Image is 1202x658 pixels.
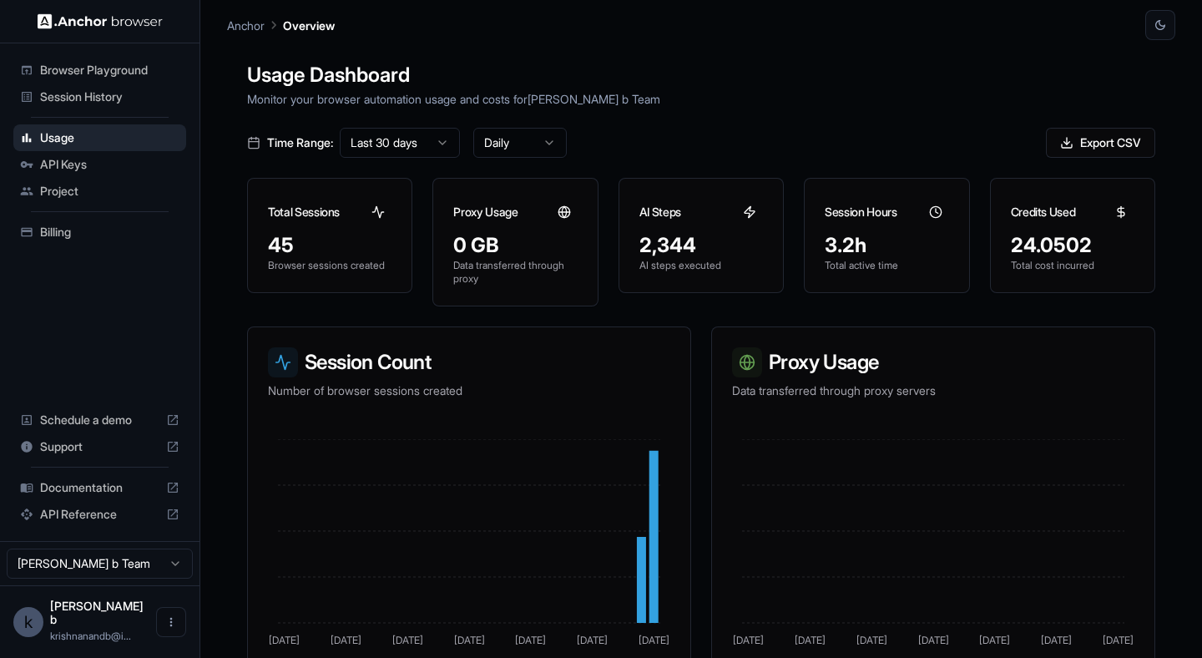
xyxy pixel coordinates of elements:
div: Billing [13,219,186,245]
tspan: [DATE] [733,634,764,646]
span: Usage [40,129,179,146]
span: Documentation [40,479,159,496]
p: Overview [283,17,335,34]
div: Usage [13,124,186,151]
h3: Session Hours [825,204,896,220]
tspan: [DATE] [577,634,608,646]
p: Data transferred through proxy servers [732,382,1134,399]
div: Documentation [13,474,186,501]
div: API Reference [13,501,186,528]
div: Schedule a demo [13,407,186,433]
span: Schedule a demo [40,412,159,428]
p: Total active time [825,259,948,272]
p: Number of browser sessions created [268,382,670,399]
span: Time Range: [267,134,333,151]
span: Session History [40,89,179,105]
div: 2,344 [639,232,763,259]
tspan: [DATE] [515,634,546,646]
div: k [13,607,43,637]
h3: Total Sessions [268,204,340,220]
img: Anchor Logo [38,13,163,29]
h3: Proxy Usage [732,347,1134,377]
tspan: [DATE] [1103,634,1134,646]
span: krishnanandb@imagineers.dev [50,630,131,642]
tspan: [DATE] [856,634,887,646]
span: krishnanand b [50,599,144,626]
div: API Keys [13,151,186,178]
tspan: [DATE] [454,634,485,646]
p: Data transferred through proxy [453,259,577,286]
tspan: [DATE] [1041,634,1072,646]
span: Billing [40,224,179,240]
h3: Session Count [268,347,670,377]
div: Browser Playground [13,57,186,84]
span: API Keys [40,156,179,173]
p: Monitor your browser automation usage and costs for [PERSON_NAME] b Team [247,90,1155,108]
p: Browser sessions created [268,259,391,272]
button: Open menu [156,607,186,637]
h3: Credits Used [1011,204,1076,220]
div: Support [13,433,186,460]
span: Support [40,438,159,455]
nav: breadcrumb [227,16,335,34]
h3: Proxy Usage [453,204,518,220]
p: Anchor [227,17,265,34]
tspan: [DATE] [918,634,949,646]
tspan: [DATE] [795,634,826,646]
tspan: [DATE] [639,634,669,646]
button: Export CSV [1046,128,1155,158]
tspan: [DATE] [331,634,361,646]
div: 3.2h [825,232,948,259]
div: Session History [13,84,186,110]
div: 0 GB [453,232,577,259]
span: Browser Playground [40,62,179,78]
div: 45 [268,232,391,259]
span: Project [40,183,179,200]
h1: Usage Dashboard [247,60,1155,90]
tspan: [DATE] [269,634,300,646]
div: 24.0502 [1011,232,1134,259]
tspan: [DATE] [392,634,423,646]
h3: AI Steps [639,204,681,220]
div: Project [13,178,186,205]
p: Total cost incurred [1011,259,1134,272]
span: API Reference [40,506,159,523]
p: AI steps executed [639,259,763,272]
tspan: [DATE] [979,634,1010,646]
